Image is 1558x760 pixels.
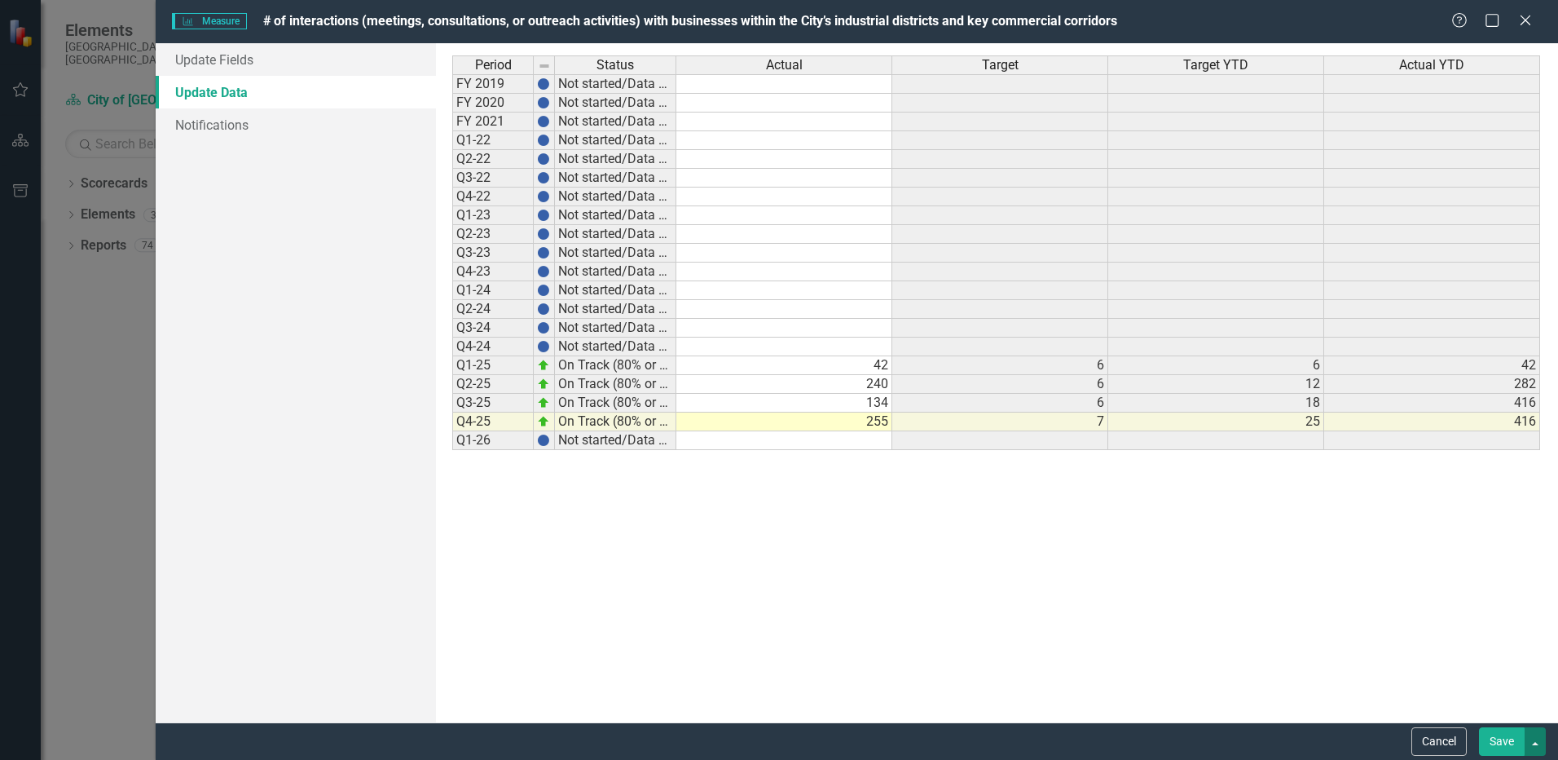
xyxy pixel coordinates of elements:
[555,319,676,338] td: Not started/Data not yet available
[555,431,676,450] td: Not started/Data not yet available
[452,375,534,394] td: Q2-25
[452,244,534,263] td: Q3-23
[1108,394,1324,413] td: 18
[555,338,676,356] td: Not started/Data not yet available
[596,58,634,73] span: Status
[537,415,550,428] img: zOikAAAAAElFTkSuQmCC
[537,340,550,353] img: BgCOk07PiH71IgAAAABJRU5ErkJggg==
[156,76,436,108] a: Update Data
[555,188,676,206] td: Not started/Data not yet available
[1108,356,1324,375] td: 6
[452,150,534,169] td: Q2-22
[537,396,550,409] img: zOikAAAAAElFTkSuQmCC
[676,356,892,375] td: 42
[676,394,892,413] td: 134
[1479,727,1525,756] button: Save
[452,169,534,188] td: Q3-22
[1324,375,1540,394] td: 282
[452,263,534,281] td: Q4-23
[452,431,534,450] td: Q1-26
[555,169,676,188] td: Not started/Data not yet available
[452,94,534,113] td: FY 2020
[1108,413,1324,431] td: 25
[452,356,534,375] td: Q1-25
[263,13,1117,29] span: # of interactions (meetings, consultations, or outreach activities) with businesses within the Ci...
[452,131,534,150] td: Q1-22
[537,152,550,166] img: BgCOk07PiH71IgAAAABJRU5ErkJggg==
[892,356,1108,375] td: 6
[555,74,676,94] td: Not started/Data not yet available
[555,131,676,150] td: Not started/Data not yet available
[537,190,550,203] img: BgCOk07PiH71IgAAAABJRU5ErkJggg==
[172,13,246,29] span: Measure
[537,228,550,241] img: BgCOk07PiH71IgAAAABJRU5ErkJggg==
[892,394,1108,413] td: 6
[555,244,676,263] td: Not started/Data not yet available
[555,263,676,281] td: Not started/Data not yet available
[555,150,676,169] td: Not started/Data not yet available
[1324,413,1540,431] td: 416
[452,206,534,225] td: Q1-23
[452,188,534,206] td: Q4-22
[676,413,892,431] td: 255
[537,115,550,128] img: BgCOk07PiH71IgAAAABJRU5ErkJggg==
[537,378,550,391] img: zOikAAAAAElFTkSuQmCC
[1108,375,1324,394] td: 12
[1324,394,1540,413] td: 416
[156,43,436,76] a: Update Fields
[676,375,892,394] td: 240
[892,413,1108,431] td: 7
[555,356,676,375] td: On Track (80% or higher)
[555,300,676,319] td: Not started/Data not yet available
[538,60,551,73] img: 8DAGhfEEPCf229AAAAAElFTkSuQmCC
[537,321,550,334] img: BgCOk07PiH71IgAAAABJRU5ErkJggg==
[452,338,534,356] td: Q4-24
[766,58,803,73] span: Actual
[452,225,534,244] td: Q2-23
[555,113,676,131] td: Not started/Data not yet available
[555,94,676,113] td: Not started/Data not yet available
[452,300,534,319] td: Q2-24
[555,225,676,244] td: Not started/Data not yet available
[452,394,534,413] td: Q3-25
[537,96,550,109] img: BgCOk07PiH71IgAAAABJRU5ErkJggg==
[452,413,534,431] td: Q4-25
[982,58,1019,73] span: Target
[537,134,550,147] img: BgCOk07PiH71IgAAAABJRU5ErkJggg==
[537,265,550,278] img: BgCOk07PiH71IgAAAABJRU5ErkJggg==
[1411,727,1467,756] button: Cancel
[537,171,550,184] img: BgCOk07PiH71IgAAAABJRU5ErkJggg==
[537,77,550,91] img: BgCOk07PiH71IgAAAABJRU5ErkJggg==
[537,284,550,297] img: BgCOk07PiH71IgAAAABJRU5ErkJggg==
[555,394,676,413] td: On Track (80% or higher)
[892,375,1108,394] td: 6
[156,108,436,141] a: Notifications
[452,113,534,131] td: FY 2021
[452,319,534,338] td: Q3-24
[452,281,534,300] td: Q1-24
[475,58,512,73] span: Period
[555,206,676,225] td: Not started/Data not yet available
[537,246,550,259] img: BgCOk07PiH71IgAAAABJRU5ErkJggg==
[1399,58,1464,73] span: Actual YTD
[537,359,550,372] img: zOikAAAAAElFTkSuQmCC
[537,209,550,222] img: BgCOk07PiH71IgAAAABJRU5ErkJggg==
[537,434,550,447] img: BgCOk07PiH71IgAAAABJRU5ErkJggg==
[555,413,676,431] td: On Track (80% or higher)
[555,281,676,300] td: Not started/Data not yet available
[1324,356,1540,375] td: 42
[452,74,534,94] td: FY 2019
[555,375,676,394] td: On Track (80% or higher)
[537,303,550,316] img: BgCOk07PiH71IgAAAABJRU5ErkJggg==
[1183,58,1248,73] span: Target YTD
